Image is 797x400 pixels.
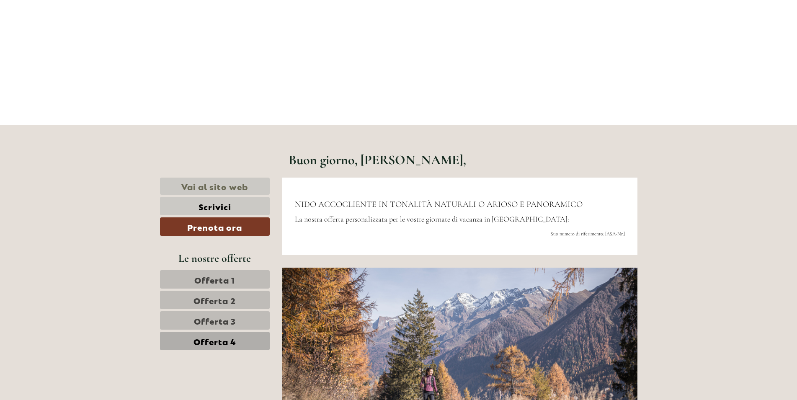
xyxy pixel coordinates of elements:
[160,217,270,236] a: Prenota ora
[295,214,569,224] span: La nostra offerta personalizzata per le vostre giornate di vacanza in [GEOGRAPHIC_DATA]:
[193,294,236,306] span: Offerta 2
[150,6,180,21] div: [DATE]
[160,178,270,195] a: Vai al sito web
[289,152,466,167] h1: Buon giorno, [PERSON_NAME],
[6,23,116,48] div: Buon giorno, come possiamo aiutarla?
[194,315,236,326] span: Offerta 3
[295,199,583,209] span: NIDO ACCOGLIENTE IN TONALITÀ NATURALI O ARIOSO E PANORAMICO
[13,41,112,46] small: 09:29
[194,274,235,285] span: Offerta 1
[13,24,112,31] div: [GEOGRAPHIC_DATA]
[160,250,270,266] div: Le nostre offerte
[193,335,236,347] span: Offerta 4
[160,197,270,215] a: Scrivici
[551,231,625,237] span: Suo numero di riferimento: [ASA-Nr.]
[281,217,330,235] button: Invia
